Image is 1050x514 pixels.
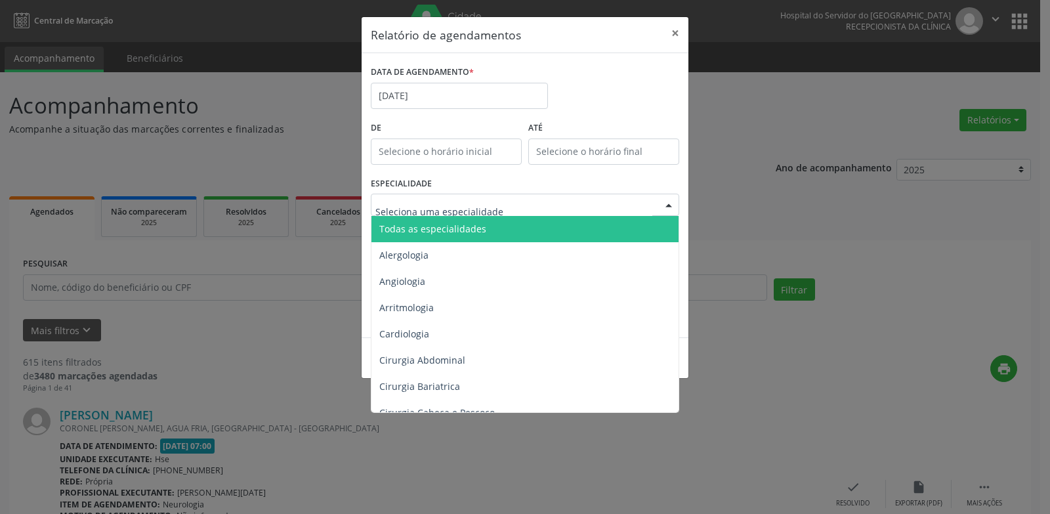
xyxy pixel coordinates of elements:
input: Selecione uma data ou intervalo [371,83,548,109]
input: Selecione o horário final [528,139,679,165]
label: DATA DE AGENDAMENTO [371,62,474,83]
span: Arritmologia [379,301,434,314]
span: Cirurgia Abdominal [379,354,465,366]
label: ESPECIALIDADE [371,174,432,194]
button: Close [662,17,688,49]
label: ATÉ [528,118,679,139]
input: Selecione o horário inicial [371,139,522,165]
label: De [371,118,522,139]
span: Todas as especialidades [379,223,486,235]
span: Cirurgia Cabeça e Pescoço [379,406,495,419]
span: Angiologia [379,275,425,288]
span: Cirurgia Bariatrica [379,380,460,393]
h5: Relatório de agendamentos [371,26,521,43]
input: Seleciona uma especialidade [375,198,652,225]
span: Cardiologia [379,328,429,340]
span: Alergologia [379,249,429,261]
